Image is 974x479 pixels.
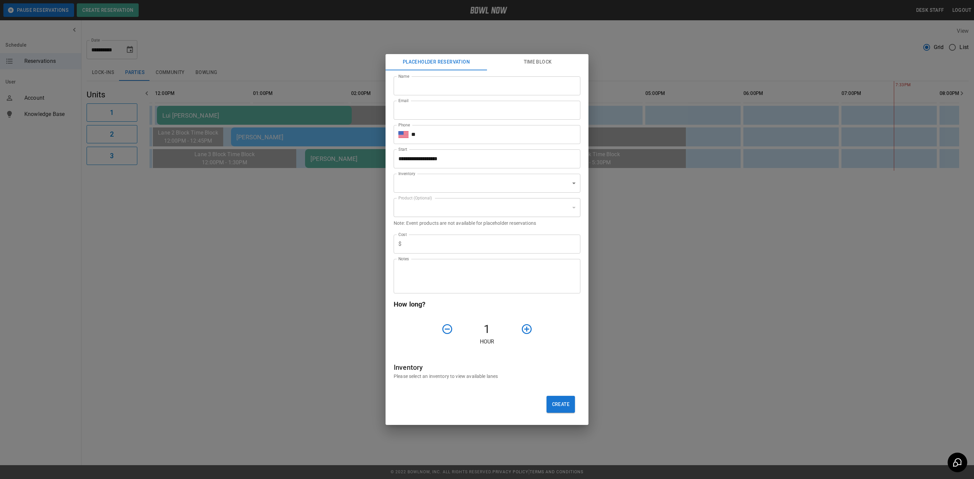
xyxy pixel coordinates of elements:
[394,149,576,168] input: Choose date, selected date is Oct 5, 2025
[394,373,580,380] p: Please select an inventory to view available lanes
[394,338,580,346] p: Hour
[547,396,575,413] button: Create
[456,322,518,336] h4: 1
[394,299,580,310] h6: How long?
[398,129,409,140] button: Select country
[394,174,580,193] div: ​
[398,240,401,248] p: $
[398,122,410,128] label: Phone
[394,362,580,373] h6: Inventory
[398,146,407,152] label: Start
[394,198,580,217] div: ​
[394,220,580,226] p: Note: Event products are not available for placeholder reservations
[386,54,487,70] button: Placeholder Reservation
[487,54,588,70] button: Time Block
